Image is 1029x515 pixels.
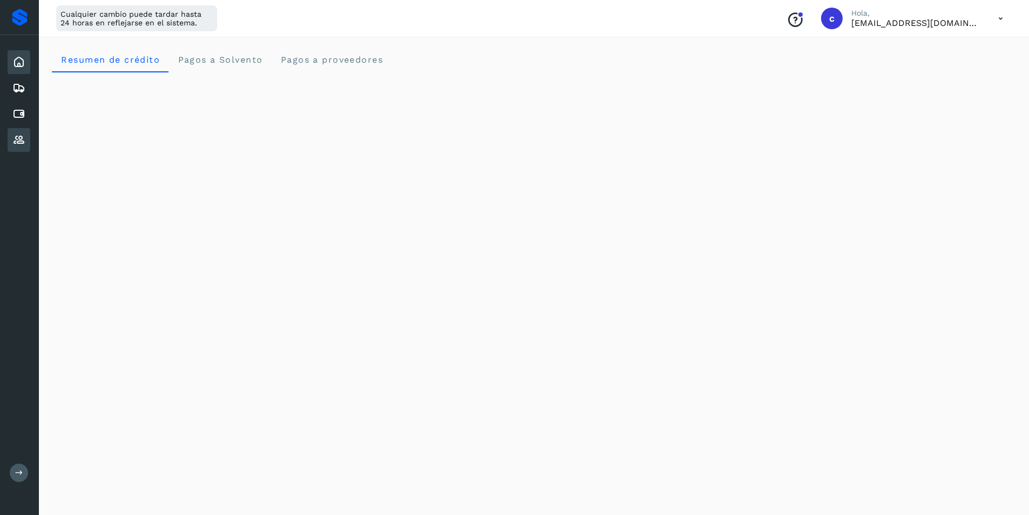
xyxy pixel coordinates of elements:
span: Pagos a proveedores [280,55,383,65]
div: Inicio [8,50,30,74]
span: Pagos a Solvento [177,55,263,65]
div: Embarques [8,76,30,100]
div: Cualquier cambio puede tardar hasta 24 horas en reflejarse en el sistema. [56,5,217,31]
p: contabilidad5@easo.com [851,18,981,28]
div: Proveedores [8,128,30,152]
div: Cuentas por pagar [8,102,30,126]
p: Hola, [851,9,981,18]
span: Resumen de crédito [60,55,160,65]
